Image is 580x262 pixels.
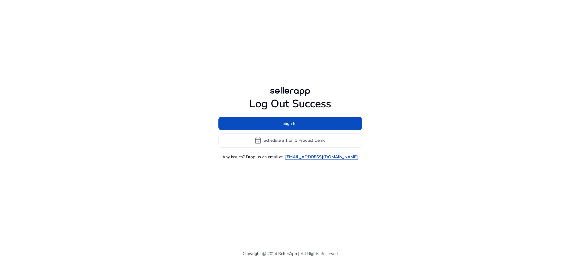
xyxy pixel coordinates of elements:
button: event_availableSchedule a 1 on 1 Product Demo [218,133,362,148]
h1: Log Out Success [218,97,362,110]
a: [EMAIL_ADDRESS][DOMAIN_NAME] [285,154,358,160]
p: Any issues? Drop us an email at [222,154,283,160]
span: Sign In [283,120,297,127]
span: event_available [254,137,262,144]
button: Sign In [218,117,362,130]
